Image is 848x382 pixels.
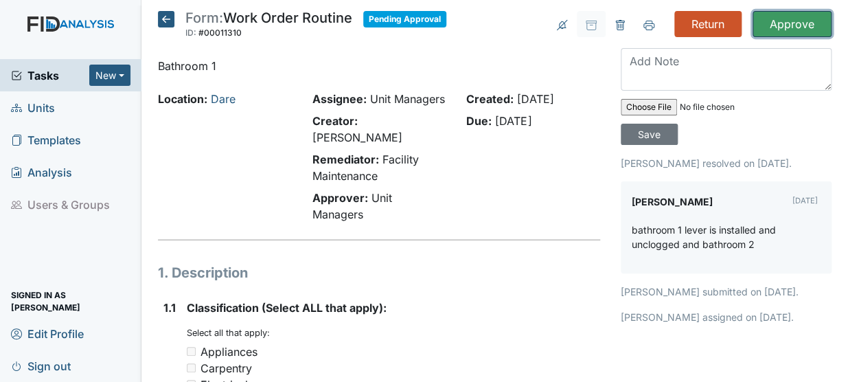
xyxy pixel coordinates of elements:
p: [PERSON_NAME] assigned on [DATE]. [621,310,832,324]
a: Tasks [11,67,89,84]
a: Dare [211,92,236,106]
p: Bathroom 1 [158,58,600,74]
span: Classification (Select ALL that apply): [187,301,387,315]
strong: Creator: [312,114,358,128]
strong: Location: [158,92,207,106]
input: Approve [753,11,832,37]
span: [DATE] [517,92,553,106]
strong: Due: [466,114,492,128]
p: bathroom 1 lever is installed and unclogged and bathroom 2 [632,223,821,251]
button: New [89,65,130,86]
strong: Approver: [312,191,368,205]
input: Return [674,11,742,37]
strong: Created: [466,92,514,106]
div: Appliances [200,344,257,360]
span: Signed in as [PERSON_NAME] [11,291,130,312]
small: Select all that apply: [187,328,270,338]
span: Edit Profile [11,323,84,344]
span: Form: [185,10,223,26]
label: [PERSON_NAME] [632,192,713,212]
p: [PERSON_NAME] submitted on [DATE]. [621,284,832,299]
span: Units [11,97,55,118]
strong: Remediator: [312,153,379,166]
p: [PERSON_NAME] resolved on [DATE]. [621,156,832,170]
input: Carpentry [187,363,196,372]
span: [PERSON_NAME] [312,131,402,144]
span: Unit Managers [370,92,445,106]
span: ID: [185,27,196,38]
span: Sign out [11,355,71,377]
label: 1.1 [163,300,176,316]
input: Appliances [187,347,196,356]
span: Analysis [11,161,72,183]
span: Pending Approval [363,11,446,27]
input: Save [621,124,678,145]
span: [DATE] [495,114,531,128]
span: Templates [11,129,81,150]
span: #00011310 [198,27,242,38]
div: Work Order Routine [185,11,352,41]
small: [DATE] [792,196,818,205]
div: Carpentry [200,360,252,377]
strong: Assignee: [312,92,367,106]
h1: 1. Description [158,262,600,283]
